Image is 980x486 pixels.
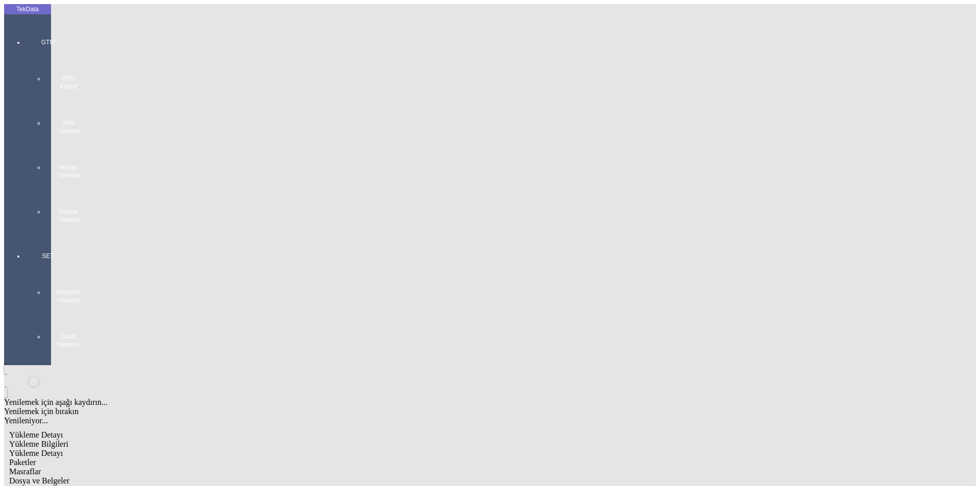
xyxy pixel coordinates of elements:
[53,332,84,349] span: Sabit Yönetimi
[4,407,823,416] div: Yenilemek için bırakın
[9,476,69,485] span: Dosya ve Belgeler
[53,163,84,180] span: Hesap Yönetimi
[53,288,84,304] span: Personel Yönetimi
[53,74,84,91] span: GTM Kokpit
[9,430,63,439] span: Yükleme Detayı
[9,440,68,448] span: Yükleme Bilgileri
[33,252,63,260] span: SET
[53,119,84,135] span: Ürün Yönetimi
[9,449,63,457] span: Yükleme Detayı
[9,467,41,476] span: Masraflar
[4,398,823,407] div: Yenilemek için aşağı kaydırın...
[53,208,84,224] span: İhracat Yönetimi
[33,38,63,46] span: GTM
[4,416,823,425] div: Yenileniyor...
[4,5,51,13] div: TekData
[9,458,36,467] span: Paketler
